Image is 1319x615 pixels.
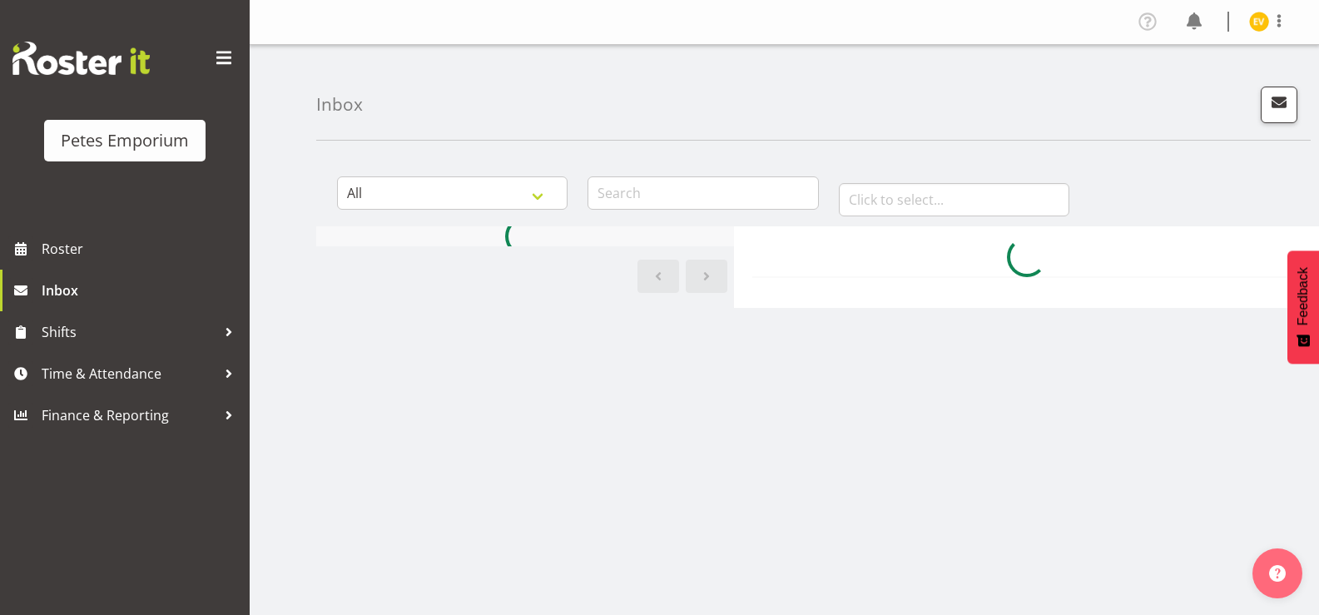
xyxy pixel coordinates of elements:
[316,95,363,114] h4: Inbox
[588,176,818,210] input: Search
[1249,12,1269,32] img: eva-vailini10223.jpg
[1287,250,1319,364] button: Feedback - Show survey
[1296,267,1311,325] span: Feedback
[42,361,216,386] span: Time & Attendance
[42,320,216,345] span: Shifts
[1269,565,1286,582] img: help-xxl-2.png
[686,260,727,293] a: Next page
[42,403,216,428] span: Finance & Reporting
[61,128,189,153] div: Petes Emporium
[637,260,679,293] a: Previous page
[839,183,1069,216] input: Click to select...
[42,278,241,303] span: Inbox
[12,42,150,75] img: Rosterit website logo
[42,236,241,261] span: Roster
